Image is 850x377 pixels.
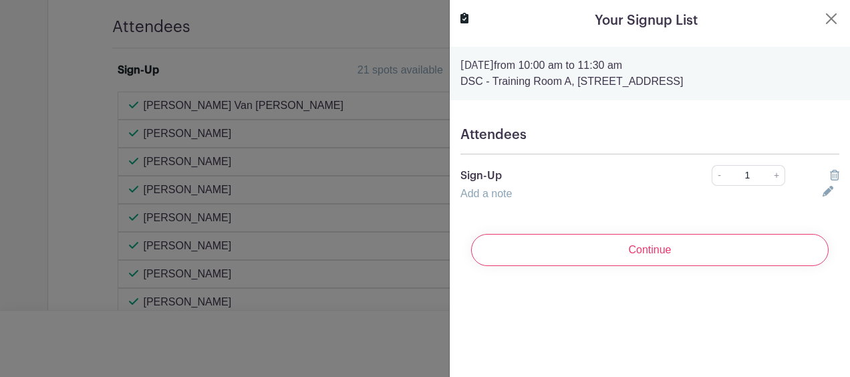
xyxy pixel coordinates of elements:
p: DSC - Training Room A, [STREET_ADDRESS] [460,74,839,90]
a: Add a note [460,188,512,199]
button: Close [823,11,839,27]
p: from 10:00 am to 11:30 am [460,57,839,74]
input: Continue [471,234,829,266]
a: + [768,165,785,186]
h5: Your Signup List [595,11,698,31]
strong: [DATE] [460,60,494,71]
a: - [712,165,726,186]
p: Sign-Up [460,168,675,184]
h5: Attendees [460,127,839,143]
